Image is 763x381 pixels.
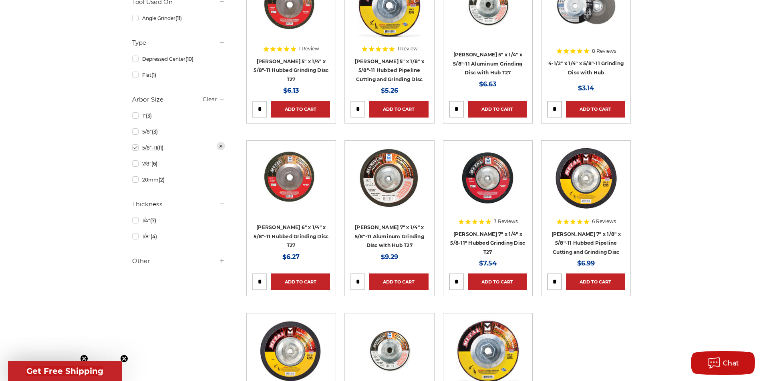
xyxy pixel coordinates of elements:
a: [PERSON_NAME] 5" x 1/4" x 5/8"-11 Hubbed Grinding Disc T27 [254,58,328,82]
a: 7" Aluminum Grinding Wheel with Hub [350,146,428,224]
a: 4-1/2" x 1/4" x 5/8"-11 Grinding Disc with Hub [548,60,624,76]
a: Add to Cart [271,101,330,118]
span: $9.29 [381,253,398,261]
a: [PERSON_NAME] 7" x 1/4" x 5/8-11" Hubbed Grinding Disc T27 [450,231,525,255]
span: 8 Reviews [592,49,616,54]
span: (11) [157,145,163,151]
a: Add to Cart [468,101,527,118]
img: 7" Aluminum Grinding Wheel with Hub [356,146,423,210]
span: (6) [151,161,157,167]
a: Mercer 7" x 1/8" x 5/8"-11 Hubbed Cutting and Light Grinding Wheel [547,146,625,224]
a: Flat [132,68,225,82]
h5: Arbor Size [132,95,225,104]
button: Chat [691,351,755,375]
button: Close teaser [80,355,88,363]
h5: Thickness [132,199,225,209]
span: $6.63 [479,80,496,88]
a: 6" grinding wheel with hub [252,146,330,224]
img: 6" grinding wheel with hub [257,146,325,210]
a: 1" [132,109,225,123]
a: Clear [203,96,217,103]
span: $6.99 [577,259,595,267]
span: (3) [152,129,158,135]
span: (7) [150,217,156,223]
a: Add to Cart [566,101,625,118]
span: Get Free Shipping [26,366,103,376]
span: (3) [146,113,152,119]
button: Close teaser [120,355,128,363]
a: [PERSON_NAME] 5" x 1/8" x 5/8"-11 Hubbed Pipeline Cutting and Grinding Disc [355,58,424,82]
a: 7/8" [132,157,225,171]
a: Angle Grinder [132,11,225,25]
a: [PERSON_NAME] 7" x 1/8" x 5/8"-11 Hubbed Pipeline Cutting and Grinding Disc [552,231,621,255]
a: 5/8"-11 [132,141,225,155]
a: 1/8" [132,229,225,243]
span: (4) [151,233,157,239]
span: Chat [723,359,739,367]
a: Add to Cart [566,273,625,290]
span: (1) [151,72,156,78]
a: 20mm [132,173,225,187]
a: Add to Cart [369,101,428,118]
a: [PERSON_NAME] 6" x 1/4" x 5/8"-11 Hubbed Grinding Disc T27 [254,224,328,248]
span: $6.27 [282,253,300,261]
span: (11) [175,15,182,21]
a: 5/8" [132,125,225,139]
h5: Type [132,38,225,48]
span: $5.26 [381,87,398,94]
a: Add to Cart [369,273,428,290]
a: 7" x 1/4" x 5/8"-11 Grinding Disc with Hub [449,146,527,224]
a: 1/4" [132,213,225,227]
a: Add to Cart [468,273,527,290]
a: [PERSON_NAME] 5" x 1/4" x 5/8"-11 Aluminum Grinding Disc with Hub T27 [453,52,522,76]
span: (2) [159,177,165,183]
img: Mercer 7" x 1/8" x 5/8"-11 Hubbed Cutting and Light Grinding Wheel [554,146,618,210]
a: Depressed Center [132,52,225,66]
h5: Other [132,256,225,266]
a: [PERSON_NAME] 7" x 1/4" x 5/8"-11 Aluminum Grinding Disc with Hub T27 [355,224,424,248]
span: (10) [185,56,193,62]
span: $6.13 [283,87,299,94]
span: $7.54 [479,259,497,267]
img: 7" x 1/4" x 5/8"-11 Grinding Disc with Hub [456,146,520,210]
span: $3.14 [578,84,594,92]
div: Get Free ShippingClose teaser [8,361,122,381]
a: Add to Cart [271,273,330,290]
